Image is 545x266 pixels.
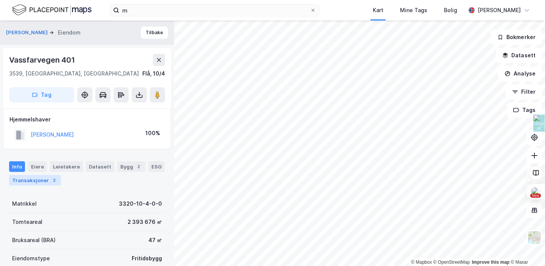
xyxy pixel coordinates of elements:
button: Datasett [496,48,542,63]
div: Eiendomstype [12,254,50,263]
button: Tilbake [141,27,168,39]
div: 3539, [GEOGRAPHIC_DATA], [GEOGRAPHIC_DATA] [9,69,139,78]
div: Flå, 10/4 [142,69,165,78]
div: 2 393 676 ㎡ [128,217,162,227]
div: [PERSON_NAME] [478,6,521,15]
div: Kontrollprogram for chat [507,230,545,266]
div: Bolig [444,6,457,15]
div: Mine Tags [400,6,427,15]
div: 2 [135,163,142,170]
div: Fritidsbygg [132,254,162,263]
div: Eiendom [58,28,81,37]
div: 100% [145,129,160,138]
button: Tags [507,102,542,118]
button: Analyse [498,66,542,81]
div: Tomteareal [12,217,42,227]
a: Improve this map [472,260,509,265]
div: Datasett [86,161,114,172]
button: Bokmerker [491,30,542,45]
div: 47 ㎡ [148,236,162,245]
input: Søk på adresse, matrikkel, gårdeiere, leietakere eller personer [119,5,310,16]
div: 3320-10-4-0-0 [119,199,162,208]
div: Info [9,161,25,172]
div: Eiere [28,161,47,172]
button: Filter [506,84,542,99]
div: Hjemmelshaver [9,115,165,124]
div: Bygg [117,161,145,172]
div: Transaksjoner [9,175,61,186]
img: logo.f888ab2527a4732fd821a326f86c7f29.svg [12,3,92,17]
div: Leietakere [50,161,83,172]
iframe: Chat Widget [507,230,545,266]
a: OpenStreetMap [433,260,470,265]
div: Matrikkel [12,199,37,208]
div: ESG [148,161,165,172]
div: Bruksareal (BRA) [12,236,56,245]
div: Kart [373,6,383,15]
div: 2 [50,176,58,184]
a: Mapbox [411,260,432,265]
div: Vassfarvegen 401 [9,54,76,66]
button: [PERSON_NAME] [6,29,49,36]
button: Tag [9,87,74,102]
